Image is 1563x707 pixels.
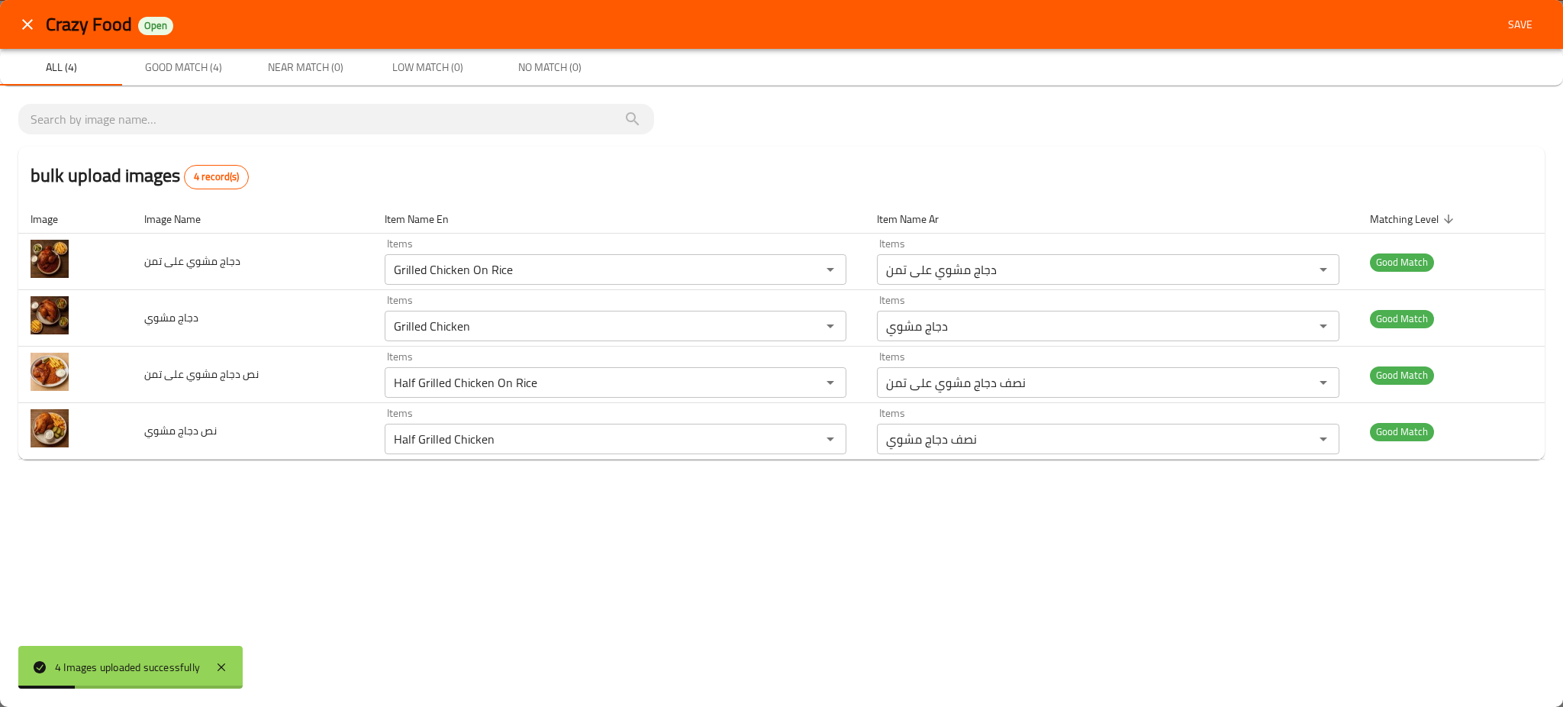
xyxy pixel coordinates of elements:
[372,205,865,234] th: Item Name En
[1370,366,1434,384] span: Good Match
[820,372,841,393] button: Open
[820,259,841,280] button: Open
[144,210,221,228] span: Image Name
[1313,428,1334,450] button: Open
[138,19,173,32] span: Open
[498,58,601,77] span: No Match (0)
[144,421,217,441] span: نص دجاج مشوي
[253,58,357,77] span: Near Match (0)
[31,296,69,334] img: دجاج مشوي
[144,308,198,328] span: دجاج مشوي
[375,58,479,77] span: Low Match (0)
[820,428,841,450] button: Open
[184,165,249,189] div: Total records count
[144,251,240,271] span: دجاج مشوي على تمن
[865,205,1358,234] th: Item Name Ar
[31,353,69,391] img: نص دجاج مشوي على تمن
[1313,259,1334,280] button: Open
[1370,253,1434,271] span: Good Match
[1313,315,1334,337] button: Open
[18,205,1545,460] table: enhanced table
[46,7,132,41] span: Crazy Food
[138,17,173,35] div: Open
[9,6,46,43] button: close
[185,169,248,185] span: 4 record(s)
[131,58,235,77] span: Good Match (4)
[1370,310,1434,328] span: Good Match
[1313,372,1334,393] button: Open
[144,364,259,384] span: نص دجاج مشوي على تمن
[1370,423,1434,441] span: Good Match
[1496,11,1545,39] button: Save
[820,315,841,337] button: Open
[31,240,69,278] img: دجاج مشوي على تمن
[18,205,132,234] th: Image
[31,409,69,447] img: نص دجاج مشوي
[1502,15,1539,34] span: Save
[9,58,113,77] span: All (4)
[55,659,200,676] div: 4 Images uploaded successfully
[1370,210,1458,228] span: Matching Level
[31,107,642,131] input: search
[31,162,249,189] h2: bulk upload images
